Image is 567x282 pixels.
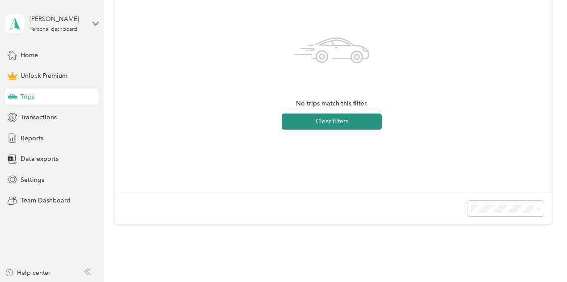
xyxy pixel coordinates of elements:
[5,268,50,278] button: Help center
[29,27,77,32] div: Personal dashboard
[21,175,44,185] span: Settings
[282,114,382,130] button: Clear filters
[21,154,58,164] span: Data exports
[21,92,34,101] span: Trips
[29,14,85,24] div: [PERSON_NAME]
[296,99,368,109] span: No trips match this filter.
[21,71,67,80] span: Unlock Premium
[21,196,71,205] span: Team Dashboard
[21,134,43,143] span: Reports
[21,51,38,60] span: Home
[21,113,57,122] span: Transactions
[517,232,567,282] iframe: Everlance-gr Chat Button Frame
